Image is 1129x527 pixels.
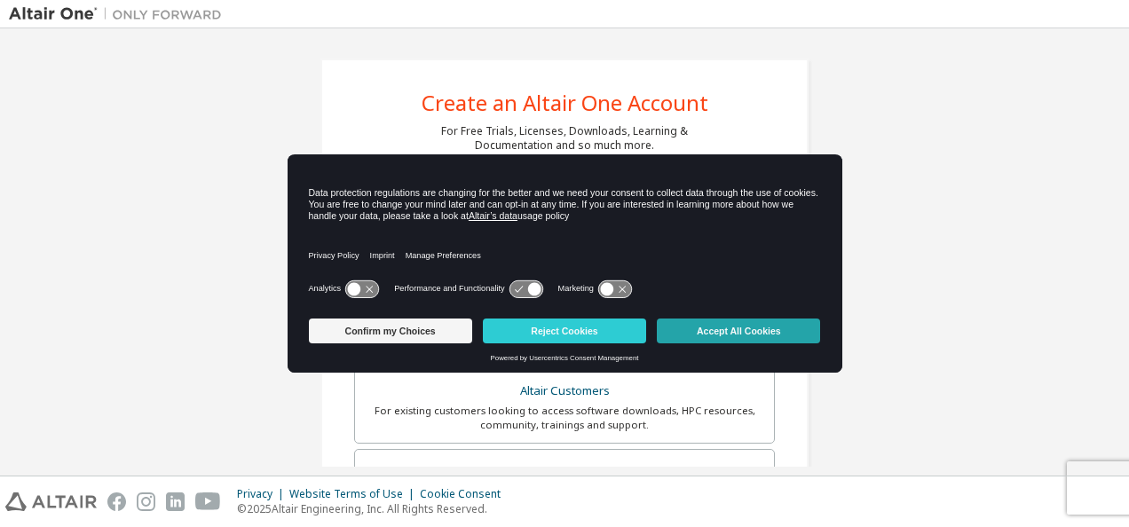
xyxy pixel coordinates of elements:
div: Create an Altair One Account [422,92,708,114]
div: Website Terms of Use [289,487,420,501]
img: youtube.svg [195,492,221,511]
p: © 2025 Altair Engineering, Inc. All Rights Reserved. [237,501,511,516]
img: Altair One [9,5,231,23]
div: For existing customers looking to access software downloads, HPC resources, community, trainings ... [366,404,763,432]
img: instagram.svg [137,492,155,511]
div: Cookie Consent [420,487,511,501]
div: Students [366,460,763,485]
img: altair_logo.svg [5,492,97,511]
div: Altair Customers [366,379,763,404]
div: For Free Trials, Licenses, Downloads, Learning & Documentation and so much more. [441,124,688,153]
img: facebook.svg [107,492,126,511]
img: linkedin.svg [166,492,185,511]
div: Privacy [237,487,289,501]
